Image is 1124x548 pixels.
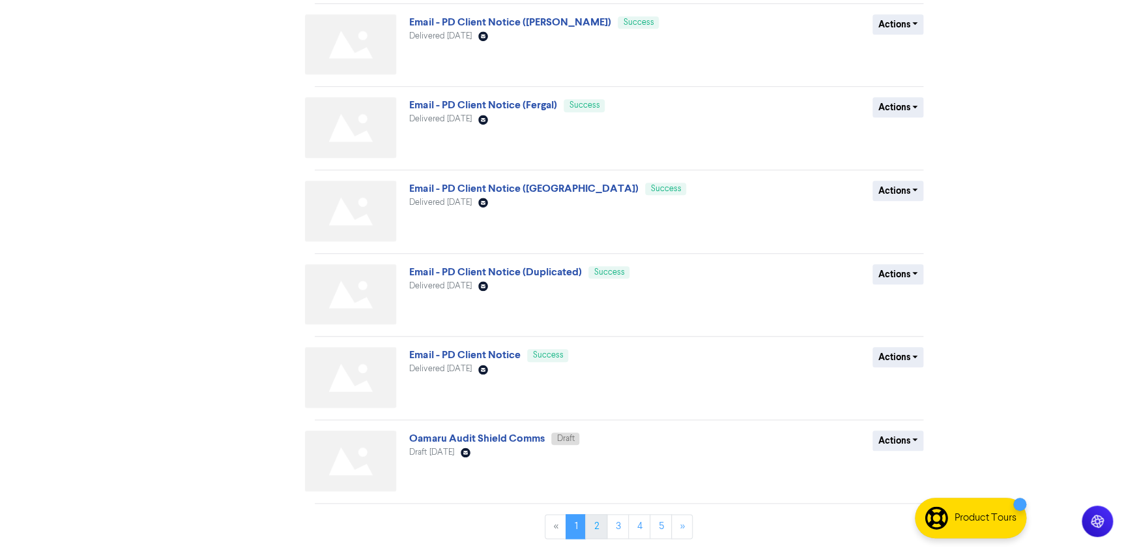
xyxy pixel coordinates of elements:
img: Not found [305,14,396,75]
span: Delivered [DATE] [409,365,471,373]
a: Page 5 [650,514,672,539]
a: » [671,514,693,539]
img: Not found [305,181,396,241]
a: Page 3 [607,514,629,539]
img: Not found [305,347,396,408]
a: Page 4 [628,514,650,539]
span: Delivered [DATE] [409,32,471,40]
span: Draft [556,434,574,443]
img: Not found [305,431,396,491]
a: Email - PD Client Notice ([GEOGRAPHIC_DATA]) [409,182,638,195]
button: Actions [872,264,924,284]
img: Not found [305,264,396,325]
button: Actions [872,97,924,117]
span: Success [623,18,654,27]
a: Page 2 [585,514,607,539]
a: Email - PD Client Notice ([PERSON_NAME]) [409,16,611,29]
a: Oamaru Audit Shield Comms [409,432,544,445]
button: Actions [872,431,924,451]
span: Success [650,185,681,193]
span: Draft [DATE] [409,448,454,457]
a: Email - PD Client Notice [409,348,520,361]
a: Email - PD Client Notice (Duplicated) [409,266,581,279]
iframe: Chat Widget [960,407,1124,548]
button: Actions [872,14,924,35]
span: Success [532,351,563,359]
button: Actions [872,347,924,367]
span: Delivered [DATE] [409,198,471,207]
span: Success [569,101,599,110]
a: Email - PD Client Notice (Fergal) [409,99,556,112]
button: Actions [872,181,924,201]
span: Delivered [DATE] [409,282,471,290]
span: Success [594,268,624,277]
a: Page 1 is your current page [566,514,586,539]
span: Delivered [DATE] [409,115,471,123]
img: Not found [305,97,396,158]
